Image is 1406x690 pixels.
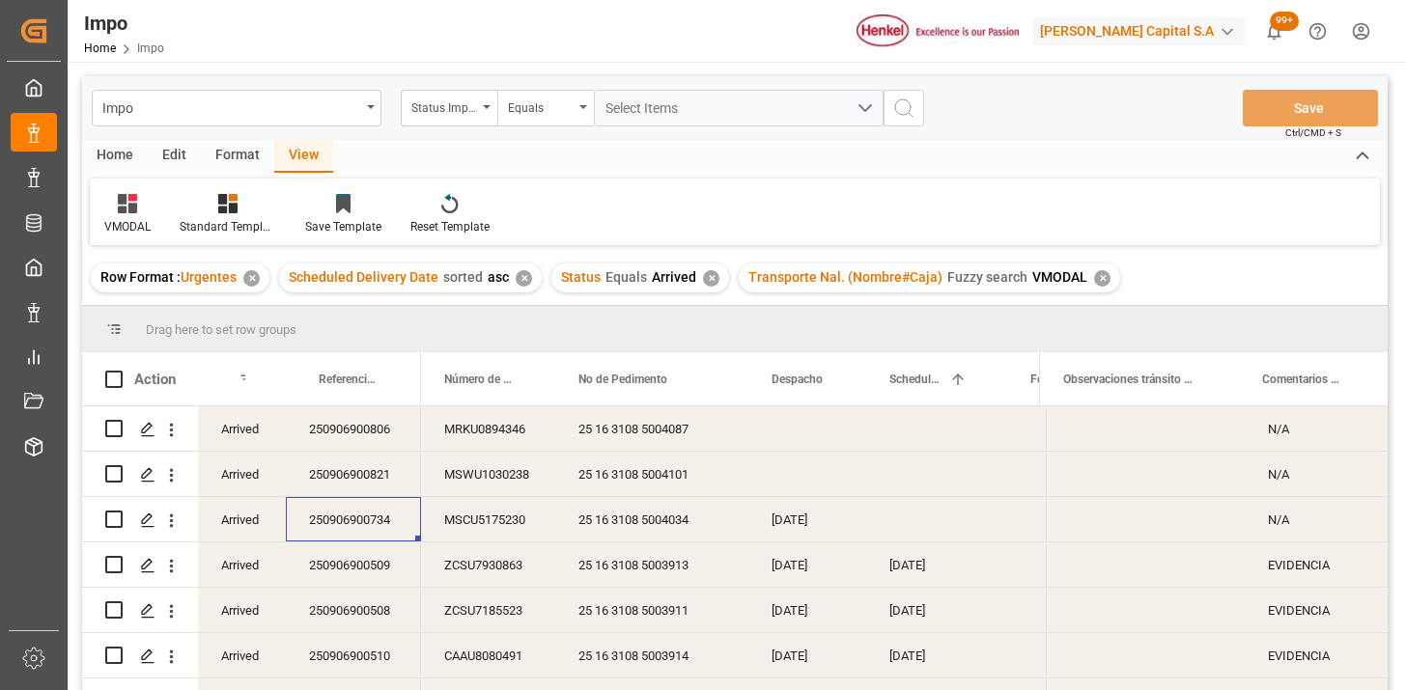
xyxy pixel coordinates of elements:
div: ZCSU7930863 [421,542,555,587]
div: Impo [102,95,360,119]
div: 25 16 3108 5004087 [555,406,748,451]
div: MSWU1030238 [421,452,555,496]
button: open menu [401,90,497,126]
div: 250906900510 [286,633,421,677]
div: ✕ [1094,270,1111,287]
div: 250906900734 [286,497,421,541]
button: [PERSON_NAME] Capital S.A [1032,13,1252,49]
div: 250906900509 [286,542,421,587]
div: Format [201,140,274,173]
div: 250906900821 [286,452,421,496]
div: View [274,140,333,173]
span: Urgentes [181,269,237,285]
div: Status Importación [411,95,477,117]
div: Home [82,140,148,173]
div: Press SPACE to select this row. [82,633,421,678]
div: [DATE] [748,497,866,541]
button: Save [1243,90,1378,126]
span: Comentarios Contenedor [1262,373,1341,386]
div: VMODAL [104,218,151,235]
span: Drag here to set row groups [146,322,296,337]
span: sorted [443,269,483,285]
div: [DATE] [866,633,1007,677]
button: Help Center [1296,10,1339,53]
div: Press SPACE to select this row. [1046,542,1388,588]
div: [DATE] [866,542,1007,587]
span: Observaciones tránsito última milla [1063,373,1198,386]
div: Press SPACE to select this row. [82,588,421,633]
div: Standard Templates [180,218,276,235]
div: Press SPACE to select this row. [82,406,421,452]
span: Status [561,269,601,285]
div: Arrived [198,588,286,632]
div: Press SPACE to select this row. [1046,633,1388,678]
div: EVIDENCIA [1245,542,1388,587]
div: [DATE] [748,633,866,677]
div: N/A [1245,497,1388,541]
div: Press SPACE to select this row. [1046,497,1388,542]
div: Press SPACE to select this row. [82,497,421,542]
button: show 100 new notifications [1252,10,1296,53]
div: Arrived [198,633,286,677]
span: Ctrl/CMD + S [1285,125,1341,140]
div: Arrived [198,542,286,587]
span: asc [488,269,509,285]
div: Equals [508,95,574,117]
div: [DATE] [866,588,1007,632]
span: Equals [605,269,647,285]
div: Save Template [305,218,381,235]
div: CAAU8080491 [421,633,555,677]
span: Row Format : [100,269,181,285]
div: Press SPACE to select this row. [82,542,421,588]
span: Referencia Leschaco [319,373,380,386]
div: 25 16 3108 5004101 [555,452,748,496]
div: 25 16 3108 5003913 [555,542,748,587]
span: 99+ [1270,12,1299,31]
div: [DATE] [748,588,866,632]
div: N/A [1245,452,1388,496]
div: 25 16 3108 5003911 [555,588,748,632]
div: Press SPACE to select this row. [1046,588,1388,633]
div: Arrived [198,497,286,541]
div: MSCU5175230 [421,497,555,541]
span: Select Items [605,100,688,116]
span: Arrived [652,269,696,285]
div: 25 16 3108 5004034 [555,497,748,541]
span: Transporte Nal. (Nombre#Caja) [748,269,942,285]
button: search button [884,90,924,126]
div: EVIDENCIA [1245,633,1388,677]
span: Scheduled Delivery Date [289,269,438,285]
button: open menu [92,90,381,126]
span: Scheduled Delivery Date [889,373,942,386]
span: Despacho [772,373,823,386]
div: Impo [84,9,164,38]
div: Press SPACE to select this row. [1046,452,1388,497]
div: ✕ [243,270,260,287]
div: N/A [1245,406,1388,451]
span: Fecha Entrega Final en [GEOGRAPHIC_DATA] [1030,373,1143,386]
div: Action [134,371,176,388]
div: Press SPACE to select this row. [82,452,421,497]
span: Número de Contenedor [444,373,515,386]
div: 250906900806 [286,406,421,451]
button: open menu [594,90,884,126]
button: open menu [497,90,594,126]
img: Henkel%20logo.jpg_1689854090.jpg [857,14,1019,48]
div: [DATE] [748,542,866,587]
div: 250906900508 [286,588,421,632]
div: ✕ [703,270,719,287]
div: Arrived [198,452,286,496]
div: Reset Template [410,218,490,235]
span: Fuzzy search [947,269,1027,285]
div: Press SPACE to select this row. [1046,406,1388,452]
span: No de Pedimento [578,373,667,386]
span: VMODAL [1032,269,1087,285]
div: [PERSON_NAME] Capital S.A [1032,17,1245,45]
div: MRKU0894346 [421,406,555,451]
div: ✕ [516,270,532,287]
div: ZCSU7185523 [421,588,555,632]
div: Arrived [198,406,286,451]
div: 25 16 3108 5003914 [555,633,748,677]
div: EVIDENCIA [1245,588,1388,632]
div: Edit [148,140,201,173]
